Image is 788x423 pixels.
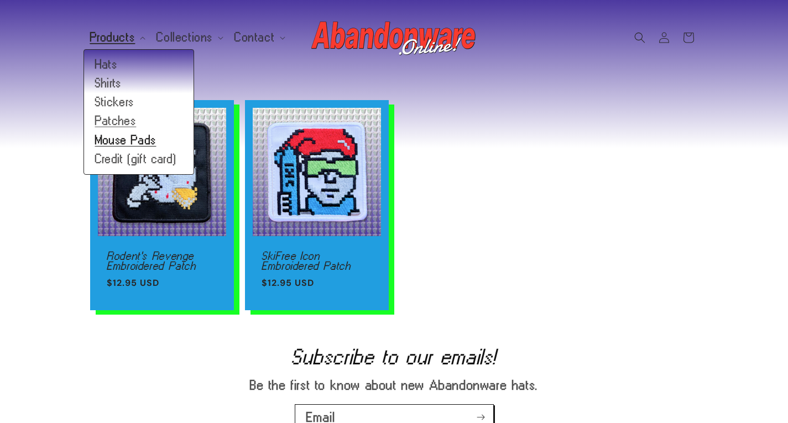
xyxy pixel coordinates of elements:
summary: Contact [228,25,290,49]
a: Mouse Pads [84,130,194,149]
p: Be the first to know about new Abandonware hats. [201,377,588,393]
img: Abandonware [311,15,477,60]
span: Collections [156,32,213,42]
span: Contact [234,32,275,42]
span: Products [90,32,135,42]
a: Stickers [84,93,194,112]
a: Patches [84,112,194,130]
summary: Products [84,25,150,49]
summary: Search [628,25,652,50]
h2: Subscribe to our emails! [50,348,738,365]
a: Shirts [84,74,194,93]
summary: Collections [150,25,228,49]
a: Rodent's Revenge Embroidered Patch [107,251,217,270]
a: Hats [84,55,194,74]
a: Credit (gift card) [84,150,194,169]
a: SkiFree Icon Embroidered Patch [262,251,372,270]
a: Abandonware [307,11,481,64]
